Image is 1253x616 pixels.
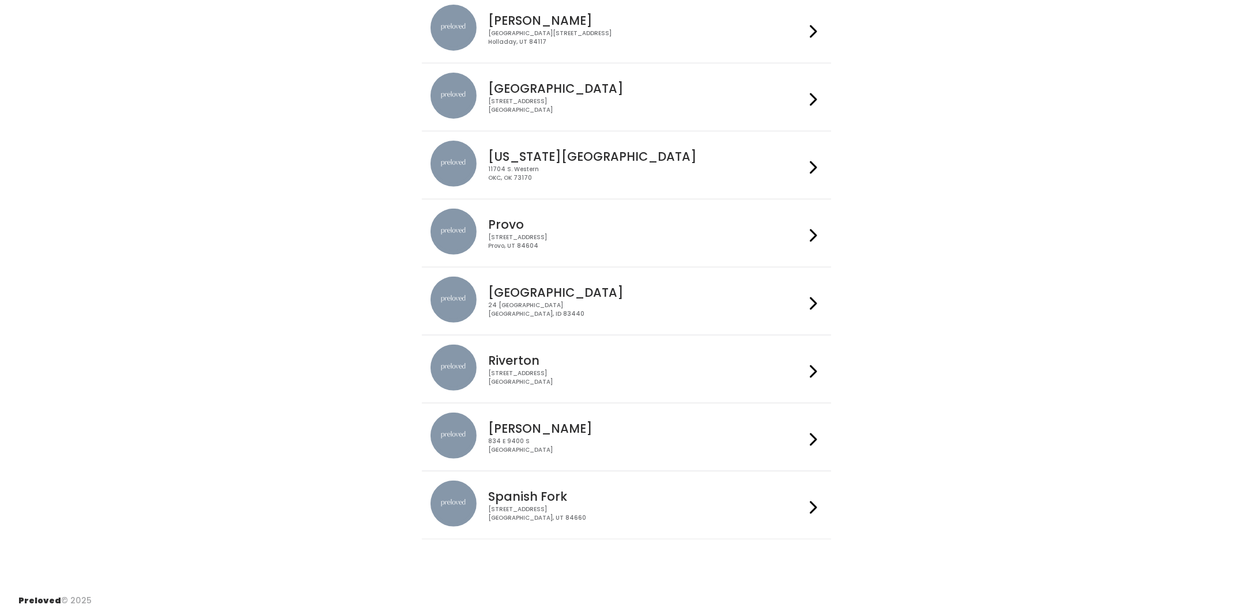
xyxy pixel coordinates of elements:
div: 24 [GEOGRAPHIC_DATA] [GEOGRAPHIC_DATA], ID 83440 [488,301,805,318]
a: preloved location [GEOGRAPHIC_DATA] [STREET_ADDRESS][GEOGRAPHIC_DATA] [431,73,822,122]
div: © 2025 [18,585,92,607]
a: preloved location [US_STATE][GEOGRAPHIC_DATA] 11704 S. WesternOKC, OK 73170 [431,141,822,190]
h4: Spanish Fork [488,490,805,503]
div: 11704 S. Western OKC, OK 73170 [488,165,805,182]
div: 834 E 9400 S [GEOGRAPHIC_DATA] [488,437,805,454]
h4: [GEOGRAPHIC_DATA] [488,286,805,299]
h4: [US_STATE][GEOGRAPHIC_DATA] [488,150,805,163]
img: preloved location [431,345,477,391]
h4: Riverton [488,354,805,367]
a: preloved location Provo [STREET_ADDRESS]Provo, UT 84604 [431,209,822,258]
h4: [PERSON_NAME] [488,422,805,435]
div: [GEOGRAPHIC_DATA][STREET_ADDRESS] Holladay, UT 84117 [488,29,805,46]
h4: [GEOGRAPHIC_DATA] [488,82,805,95]
img: preloved location [431,481,477,527]
h4: Provo [488,218,805,231]
a: preloved location [GEOGRAPHIC_DATA] 24 [GEOGRAPHIC_DATA][GEOGRAPHIC_DATA], ID 83440 [431,277,822,326]
div: [STREET_ADDRESS] Provo, UT 84604 [488,233,805,250]
a: preloved location Riverton [STREET_ADDRESS][GEOGRAPHIC_DATA] [431,345,822,394]
div: [STREET_ADDRESS] [GEOGRAPHIC_DATA], UT 84660 [488,505,805,522]
img: preloved location [431,141,477,187]
a: preloved location [PERSON_NAME] 834 E 9400 S[GEOGRAPHIC_DATA] [431,413,822,462]
div: [STREET_ADDRESS] [GEOGRAPHIC_DATA] [488,369,805,386]
img: preloved location [431,413,477,459]
a: preloved location [PERSON_NAME] [GEOGRAPHIC_DATA][STREET_ADDRESS]Holladay, UT 84117 [431,5,822,54]
img: preloved location [431,5,477,51]
div: [STREET_ADDRESS] [GEOGRAPHIC_DATA] [488,97,805,114]
h4: [PERSON_NAME] [488,14,805,27]
img: preloved location [431,73,477,119]
a: preloved location Spanish Fork [STREET_ADDRESS][GEOGRAPHIC_DATA], UT 84660 [431,481,822,530]
img: preloved location [431,209,477,255]
span: Preloved [18,595,61,606]
img: preloved location [431,277,477,323]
